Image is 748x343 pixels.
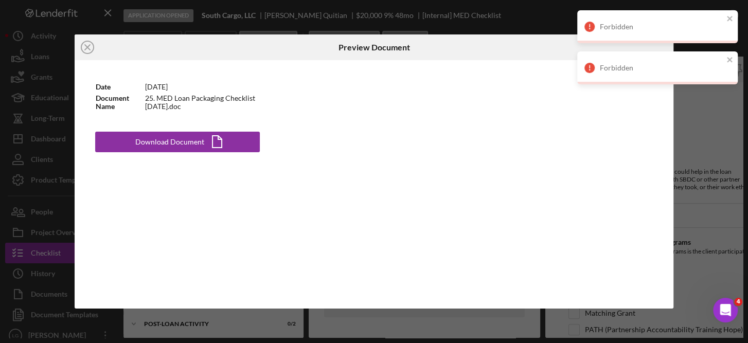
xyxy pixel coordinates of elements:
[600,23,723,31] div: Forbidden
[734,298,742,306] span: 4
[600,64,723,72] div: Forbidden
[339,43,410,52] h6: Preview Document
[96,94,129,111] b: Document Name
[145,94,260,111] td: 25. MED Loan Packaging Checklist [DATE].doc
[145,81,260,94] td: [DATE]
[726,56,734,65] button: close
[96,82,111,91] b: Date
[713,298,738,322] iframe: Intercom live chat
[726,14,734,24] button: close
[95,132,260,152] button: Download Document
[135,132,204,152] div: Download Document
